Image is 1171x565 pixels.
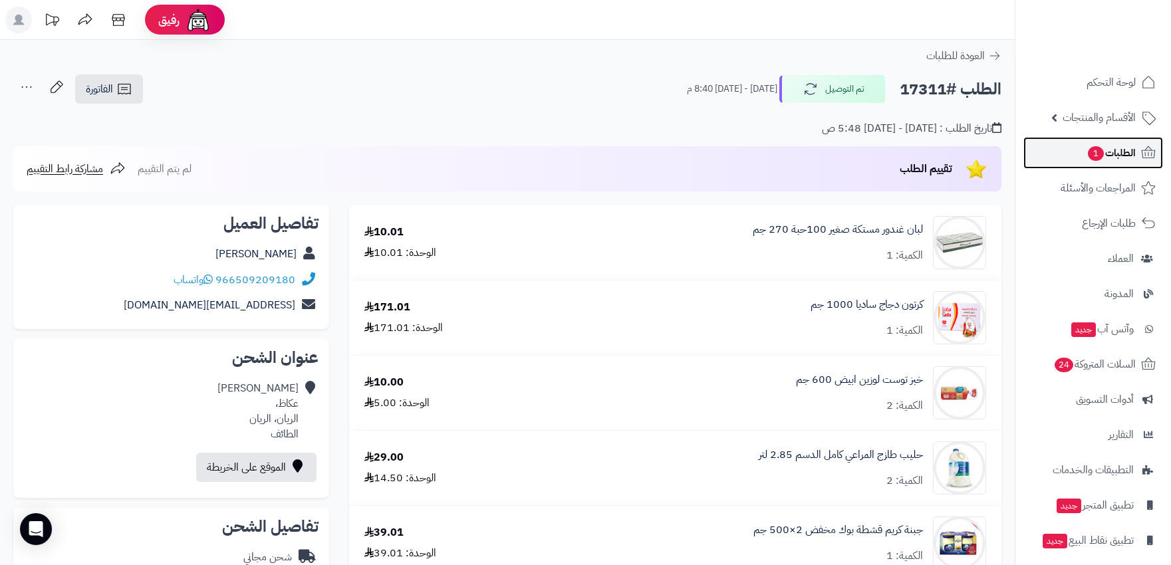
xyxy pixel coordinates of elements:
span: أدوات التسويق [1076,390,1134,409]
img: 231687683956884d204b15f120a616788953-90x90.jpg [934,441,985,495]
div: الكمية: 1 [886,323,923,338]
img: 1664631413-8ba98025-ed0b-4607-97a9-9f2adb2e6b65.__CR0,0,600,600_PT0_SX300_V1___-90x90.jpg [934,216,985,269]
a: الفاتورة [75,74,143,104]
a: التطبيقات والخدمات [1023,454,1163,486]
span: المدونة [1105,284,1134,303]
a: أدوات التسويق [1023,384,1163,415]
a: واتساب [174,272,213,288]
a: [EMAIL_ADDRESS][DOMAIN_NAME] [124,297,295,313]
a: تطبيق نقاط البيعجديد [1023,524,1163,556]
span: المراجعات والأسئلة [1061,179,1136,197]
span: 1 [1088,146,1104,161]
span: تطبيق نقاط البيع [1041,531,1134,550]
span: جديد [1071,322,1096,337]
a: خبز توست لوزين ابيض 600 جم [796,372,923,388]
div: الوحدة: 14.50 [364,471,436,486]
span: الفاتورة [86,81,113,97]
span: تقييم الطلب [900,161,952,177]
div: شحن مجاني [243,550,292,565]
a: حليب طازج المراعي كامل الدسم 2.85 لتر [759,447,923,463]
div: 171.01 [364,300,410,315]
span: الطلبات [1087,144,1136,162]
a: السلات المتروكة24 [1023,348,1163,380]
div: الوحدة: 5.00 [364,395,430,411]
span: طلبات الإرجاع [1082,214,1136,233]
div: Open Intercom Messenger [20,513,52,545]
img: 1346161d17c4fed3312b52129efa6e1b84aa-90x90.jpg [934,366,985,419]
a: مشاركة رابط التقييم [27,161,126,177]
a: كرتون دجاج ساديا 1000 جم [811,297,923,312]
h2: تفاصيل العميل [24,215,319,231]
span: جديد [1043,534,1067,548]
div: 29.00 [364,450,404,465]
a: الطلبات1 [1023,137,1163,169]
span: الأقسام والمنتجات [1063,108,1136,127]
a: وآتس آبجديد [1023,313,1163,345]
div: الكمية: 2 [886,398,923,413]
span: التقارير [1108,425,1134,444]
a: المدونة [1023,278,1163,310]
a: [PERSON_NAME] [215,246,297,262]
a: تطبيق المتجرجديد [1023,489,1163,521]
div: 39.01 [364,525,404,540]
h2: تفاصيل الشحن [24,518,319,534]
span: وآتس آب [1070,320,1134,338]
span: العملاء [1108,249,1134,268]
span: السلات المتروكة [1053,355,1136,374]
span: لم يتم التقييم [138,161,192,177]
div: تاريخ الطلب : [DATE] - [DATE] 5:48 ص [822,121,1001,136]
div: الكمية: 1 [886,548,923,564]
a: المراجعات والأسئلة [1023,172,1163,204]
span: جديد [1057,499,1081,513]
button: تم التوصيل [779,75,886,103]
div: الوحدة: 171.01 [364,320,443,336]
a: التقارير [1023,419,1163,451]
span: لوحة التحكم [1087,73,1136,92]
a: لبان غندور مستكة صغير 100حبة 270 جم [753,222,923,237]
a: تحديثات المنصة [35,7,68,37]
a: العودة للطلبات [926,48,1001,64]
div: [PERSON_NAME] عكاظ، الريان، الريان الطائف [217,381,299,441]
div: الوحدة: 39.01 [364,546,436,561]
span: رفيق [158,12,180,28]
a: الموقع على الخريطة [196,453,317,482]
div: الكمية: 1 [886,248,923,263]
span: العودة للطلبات [926,48,985,64]
span: 24 [1055,358,1073,372]
span: مشاركة رابط التقييم [27,161,103,177]
img: 12098bb14236aa663b51cc43fe6099d0b61b-90x90.jpg [934,291,985,344]
a: جبنة كريم قشطة بوك مخفض 2×500 جم [753,522,923,538]
div: 10.00 [364,375,404,390]
small: [DATE] - [DATE] 8:40 م [687,82,777,96]
a: 966509209180 [215,272,295,288]
div: الكمية: 2 [886,473,923,489]
span: التطبيقات والخدمات [1053,461,1134,479]
img: ai-face.png [185,7,211,33]
h2: الطلب #17311 [900,76,1001,103]
a: طلبات الإرجاع [1023,207,1163,239]
div: 10.01 [364,225,404,240]
div: الوحدة: 10.01 [364,245,436,261]
h2: عنوان الشحن [24,350,319,366]
span: تطبيق المتجر [1055,496,1134,514]
a: العملاء [1023,243,1163,275]
a: لوحة التحكم [1023,66,1163,98]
